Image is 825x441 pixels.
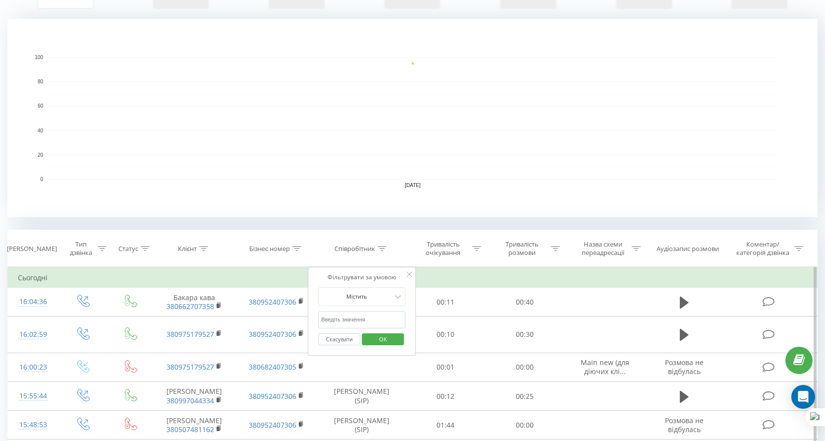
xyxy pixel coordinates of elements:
[18,358,49,377] div: 16:00:23
[7,19,818,217] svg: A chart.
[665,416,704,434] span: Розмова не відбулась
[485,382,564,411] td: 00:25
[485,353,564,381] td: 00:00
[249,391,296,401] a: 380952407306
[318,333,360,346] button: Скасувати
[417,240,470,257] div: Тривалість очікування
[369,331,397,347] span: OK
[405,183,421,188] text: [DATE]
[318,272,405,282] div: Фільтрувати за умовою
[67,240,95,257] div: Тип дзвінка
[249,420,296,430] a: 380952407306
[18,325,49,344] div: 16:02:59
[406,411,485,440] td: 01:44
[406,288,485,316] td: 00:11
[178,245,197,253] div: Клієнт
[334,245,375,253] div: Співробітник
[40,177,43,182] text: 0
[406,353,485,381] td: 00:01
[153,411,235,440] td: [PERSON_NAME]
[318,382,406,411] td: [PERSON_NAME] (SIP)
[318,411,406,440] td: [PERSON_NAME] (SIP)
[249,297,296,307] a: 380952407306
[734,240,792,257] div: Коментар/категорія дзвінка
[38,152,44,158] text: 20
[35,55,43,60] text: 100
[166,425,214,434] a: 380507481162
[657,245,719,253] div: Аудіозапис розмови
[153,382,235,411] td: [PERSON_NAME]
[249,329,296,339] a: 380952407306
[485,411,564,440] td: 00:00
[249,362,296,372] a: 380682407305
[153,288,235,316] td: Бакара кава
[38,128,44,133] text: 40
[406,382,485,411] td: 00:12
[166,302,214,311] a: 380662707358
[362,333,404,346] button: OK
[665,358,704,376] span: Розмова не відбулась
[18,415,49,435] div: 15:48:53
[495,240,549,257] div: Тривалість розмови
[8,268,818,288] td: Сьогодні
[38,79,44,84] text: 80
[485,316,564,353] td: 00:30
[249,245,290,253] div: Бізнес номер
[581,358,629,376] span: Main new (для діючих клі...
[18,292,49,312] div: 16:04:36
[791,385,815,409] div: Open Intercom Messenger
[576,240,629,257] div: Назва схеми переадресації
[18,386,49,406] div: 15:55:44
[166,362,214,372] a: 380975179527
[166,396,214,405] a: 380997044334
[166,329,214,339] a: 380975179527
[118,245,138,253] div: Статус
[7,245,57,253] div: [PERSON_NAME]
[406,316,485,353] td: 00:10
[485,288,564,316] td: 00:40
[38,104,44,109] text: 60
[318,311,405,328] input: Введіть значення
